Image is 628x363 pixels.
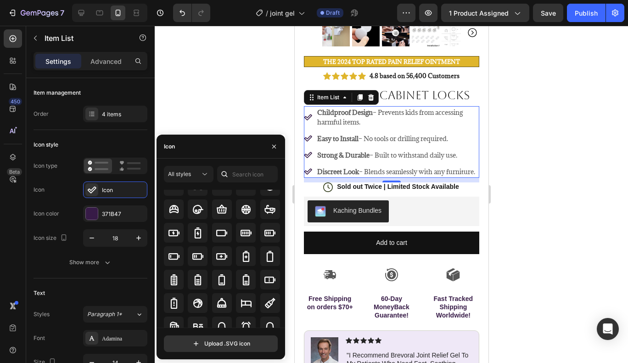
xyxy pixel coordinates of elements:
span: All styles [168,170,191,177]
span: Draft [326,9,340,17]
div: Upload .SVG icon [191,339,250,348]
span: Save [541,9,556,17]
div: Icon [102,186,145,194]
div: Open Intercom Messenger [597,318,619,340]
button: Publish [567,4,606,22]
div: 450 [9,98,22,105]
div: Show more [69,258,112,267]
span: / [266,8,268,18]
p: Item List [45,33,123,44]
div: Icon color [34,210,59,218]
img: gempages_569079011607577621-2b74b15a-1207-405b-ae53-9fab6792219c.png [16,312,44,339]
span: 1 product assigned [449,8,509,18]
button: All styles [164,166,213,182]
span: joint gel [270,8,295,18]
div: Order [34,110,49,118]
input: Search icon [217,166,278,182]
p: 7 [60,7,64,18]
div: Undo/Redo [173,4,210,22]
div: Text [34,289,45,297]
div: Beta [7,168,22,176]
div: Icon [34,186,45,194]
button: 1 product assigned [441,4,529,22]
p: "i recommend brevoral joint relief gel to my patients who need fast, soothing relief without the ... [52,325,177,359]
button: Save [533,4,563,22]
button: Paragraph 1* [83,306,147,323]
div: Icon size [34,232,69,244]
button: Upload .SVG icon [164,335,278,352]
span: Paragraph 1* [87,310,122,318]
div: Publish [575,8,598,18]
div: Item management [34,89,81,97]
button: 7 [4,4,68,22]
div: Adamina [102,335,145,343]
button: Show more [34,254,147,271]
p: Advanced [90,57,122,66]
div: Icon style [34,141,58,149]
div: Styles [34,310,50,318]
p: Settings [45,57,71,66]
div: Icon type [34,162,57,170]
iframe: Design area [295,26,488,363]
div: 4 items [102,110,145,119]
div: 371B47 [102,210,145,218]
div: Font [34,334,45,342]
div: Icon [164,142,175,151]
